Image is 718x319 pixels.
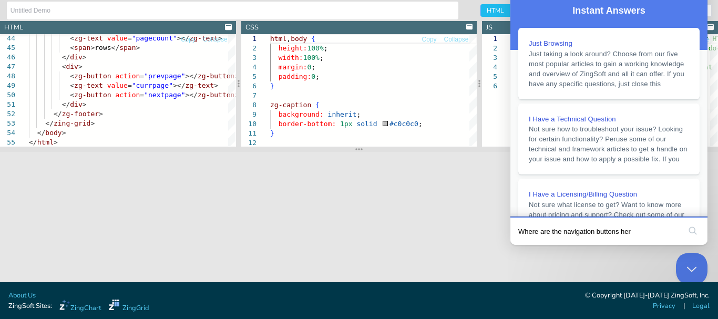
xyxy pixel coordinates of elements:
[45,119,54,127] span: </
[278,120,336,128] span: border-bottom:
[311,63,315,71] span: ;
[241,63,257,72] div: 4
[107,34,128,42] span: value
[8,291,36,301] a: About Us
[115,72,140,80] span: action
[18,225,174,273] span: Not sure what license to get? Want to know more about pricing and support? Check out some of our ...
[70,72,74,80] span: <
[177,34,189,42] span: ></
[241,138,257,148] div: 12
[185,72,197,80] span: ></
[181,36,196,43] span: Copy
[54,110,62,118] span: </
[653,301,675,311] a: Privacy
[241,129,257,138] div: 11
[307,63,311,71] span: 0
[74,81,103,89] span: zg-text
[18,214,127,222] span: I Have a Licensing/Billing Question
[241,119,257,129] div: 10
[62,100,70,108] span: </
[422,36,437,43] span: Copy
[356,120,377,128] span: solid
[185,81,214,89] span: zg-text
[111,44,120,52] span: </
[356,110,361,118] span: ;
[119,44,136,52] span: span
[37,129,46,137] span: </
[241,34,257,44] div: 1
[4,23,23,33] div: HTML
[180,35,196,45] button: Copy
[480,4,510,17] span: HTML
[70,53,82,61] span: div
[270,129,274,137] span: }
[307,44,323,52] span: 100%
[62,63,66,70] span: <
[418,120,422,128] span: ;
[45,129,61,137] span: body
[444,35,469,45] button: Collapse
[241,100,257,110] div: 8
[303,54,319,61] span: 100%
[11,2,455,19] input: Untitled Demo
[29,138,37,146] span: </
[70,100,82,108] span: div
[676,253,707,284] iframe: Help Scout Beacon - Close
[315,73,320,80] span: ;
[685,36,710,43] span: Collapse
[315,101,320,109] span: {
[270,35,286,43] span: html
[444,36,469,43] span: Collapse
[83,53,87,61] span: >
[66,63,78,70] span: div
[54,119,90,127] span: zing-grid
[8,203,189,284] a: I Have a Licensing/Billing QuestionNot sure what license to get? Want to know more about pricing ...
[37,138,54,146] span: html
[8,301,52,311] span: ZingSoft Sites:
[486,23,493,33] div: JS
[241,91,257,100] div: 7
[95,44,111,52] span: rows
[74,72,111,80] span: zg-button
[270,82,274,90] span: }
[683,301,685,311] span: |
[482,63,497,72] div: 4
[198,72,234,80] span: zg-button
[144,91,185,99] span: "nextpage"
[74,44,90,52] span: span
[203,36,228,43] span: Collapse
[83,100,87,108] span: >
[74,91,111,99] span: zg-button
[311,73,315,80] span: 0
[278,110,323,118] span: background:
[90,44,95,52] span: >
[128,34,132,42] span: =
[185,91,197,99] span: ></
[241,110,257,119] div: 9
[59,300,101,313] a: ZingChart
[70,34,74,42] span: <
[70,81,74,89] span: <
[140,72,144,80] span: =
[241,72,257,81] div: 5
[173,81,185,89] span: ></
[585,291,710,301] div: © Copyright [DATE]-[DATE] ZingSoft, Inc.
[286,35,291,43] span: ,
[62,53,70,61] span: </
[270,101,311,109] span: zg-caption
[389,120,418,128] span: #c0c0c0
[278,63,307,71] span: margin:
[128,81,132,89] span: =
[278,44,307,52] span: height:
[278,54,303,61] span: width:
[132,81,173,89] span: "currpage"
[692,301,710,311] a: Legal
